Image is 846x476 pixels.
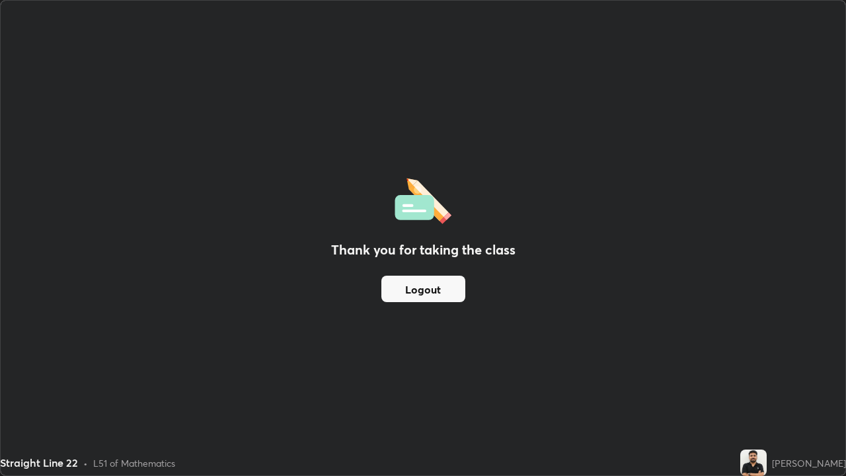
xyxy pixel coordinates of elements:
div: • [83,456,88,470]
div: L51 of Mathematics [93,456,175,470]
img: offlineFeedback.1438e8b3.svg [395,174,451,224]
div: [PERSON_NAME] [772,456,846,470]
button: Logout [381,276,465,302]
h2: Thank you for taking the class [331,240,516,260]
img: a9ba632262ef428287db51fe8869eec0.jpg [740,450,767,476]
